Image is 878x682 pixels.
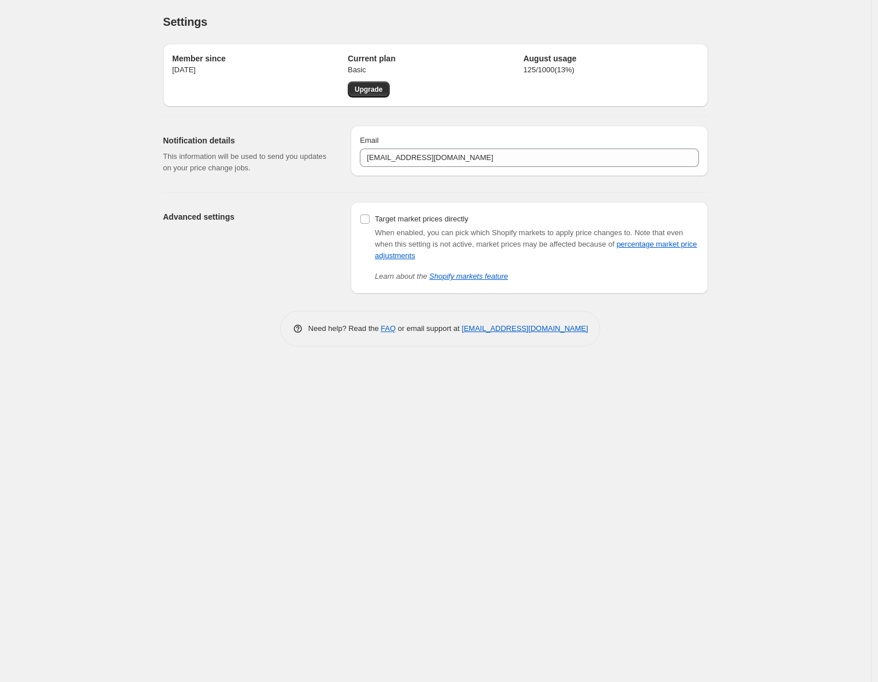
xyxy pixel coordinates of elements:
[308,324,381,333] span: Need help? Read the
[523,64,699,76] p: 125 / 1000 ( 13 %)
[163,211,332,223] h2: Advanced settings
[172,64,348,76] p: [DATE]
[375,228,697,260] span: Note that even when this setting is not active, market prices may be affected because of
[348,64,523,76] p: Basic
[163,15,207,28] span: Settings
[375,272,508,280] i: Learn about the
[462,324,588,333] a: [EMAIL_ADDRESS][DOMAIN_NAME]
[163,151,332,174] p: This information will be used to send you updates on your price change jobs.
[355,85,383,94] span: Upgrade
[163,135,332,146] h2: Notification details
[429,272,508,280] a: Shopify markets feature
[375,215,468,223] span: Target market prices directly
[523,53,699,64] h2: August usage
[348,53,523,64] h2: Current plan
[381,324,396,333] a: FAQ
[172,53,348,64] h2: Member since
[375,228,632,237] span: When enabled, you can pick which Shopify markets to apply price changes to.
[396,324,462,333] span: or email support at
[360,136,379,145] span: Email
[348,81,390,98] a: Upgrade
